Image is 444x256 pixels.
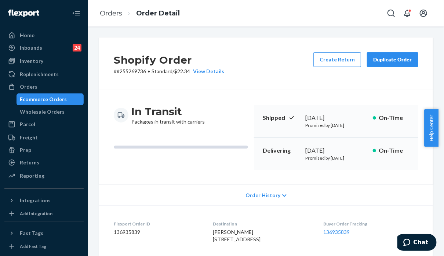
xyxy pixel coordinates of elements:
iframe: Opens a widget where you can chat to one of our agents [397,234,437,252]
a: Freight [4,132,84,143]
div: Home [20,32,34,39]
div: Integrations [20,197,51,204]
div: Orders [20,83,37,90]
img: Flexport logo [8,10,39,17]
div: Returns [20,159,39,166]
p: Promised by [DATE] [305,155,367,161]
div: Freight [20,134,38,141]
a: Wholesale Orders [17,106,84,118]
a: Reporting [4,170,84,182]
p: On-Time [379,114,410,122]
span: Order History [245,192,280,199]
span: Standard [152,68,172,74]
button: View Details [190,68,224,75]
p: Shipped [263,114,299,122]
div: Add Integration [20,210,52,217]
button: Close Navigation [69,6,84,21]
div: [DATE] [305,114,367,122]
p: On-Time [379,146,410,155]
div: Parcel [20,121,35,128]
dt: Buyer Order Tracking [323,221,418,227]
a: Inbounds24 [4,42,84,54]
a: 136935839 [323,229,350,235]
a: Home [4,29,84,41]
button: Open notifications [400,6,415,21]
div: Inventory [20,57,43,65]
button: Duplicate Order [367,52,418,67]
a: Add Integration [4,209,84,218]
div: Wholesale Orders [20,108,65,115]
a: Order Detail [136,9,180,17]
a: Add Fast Tag [4,242,84,251]
span: • [148,68,150,74]
div: Ecommerce Orders [20,96,67,103]
dt: Destination [213,221,312,227]
a: Returns [4,157,84,168]
button: Fast Tags [4,227,84,239]
a: Inventory [4,55,84,67]
p: # #255269736 / $22.34 [114,68,224,75]
a: Orders [100,9,122,17]
div: Inbounds [20,44,42,51]
span: [PERSON_NAME] [STREET_ADDRESS] [213,229,261,242]
div: Fast Tags [20,230,43,237]
div: [DATE] [305,146,367,155]
button: Open Search Box [384,6,398,21]
button: Integrations [4,195,84,206]
a: Prep [4,144,84,156]
div: Reporting [20,172,44,179]
div: 24 [73,44,81,51]
div: Add Fast Tag [20,243,46,249]
div: Packages in transit with carriers [131,105,205,125]
button: Create Return [313,52,361,67]
dt: Flexport Order ID [114,221,201,227]
p: Promised by [DATE] [305,122,367,128]
ol: breadcrumbs [94,3,186,24]
p: Delivering [263,146,299,155]
div: Duplicate Order [373,56,412,63]
button: Help Center [424,109,438,147]
div: Prep [20,146,31,154]
a: Ecommerce Orders [17,93,84,105]
a: Orders [4,81,84,93]
a: Parcel [4,118,84,130]
h3: In Transit [131,105,205,118]
h2: Shopify Order [114,52,224,68]
button: Open account menu [416,6,431,21]
dd: 136935839 [114,228,201,236]
div: Replenishments [20,71,59,78]
a: Replenishments [4,68,84,80]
